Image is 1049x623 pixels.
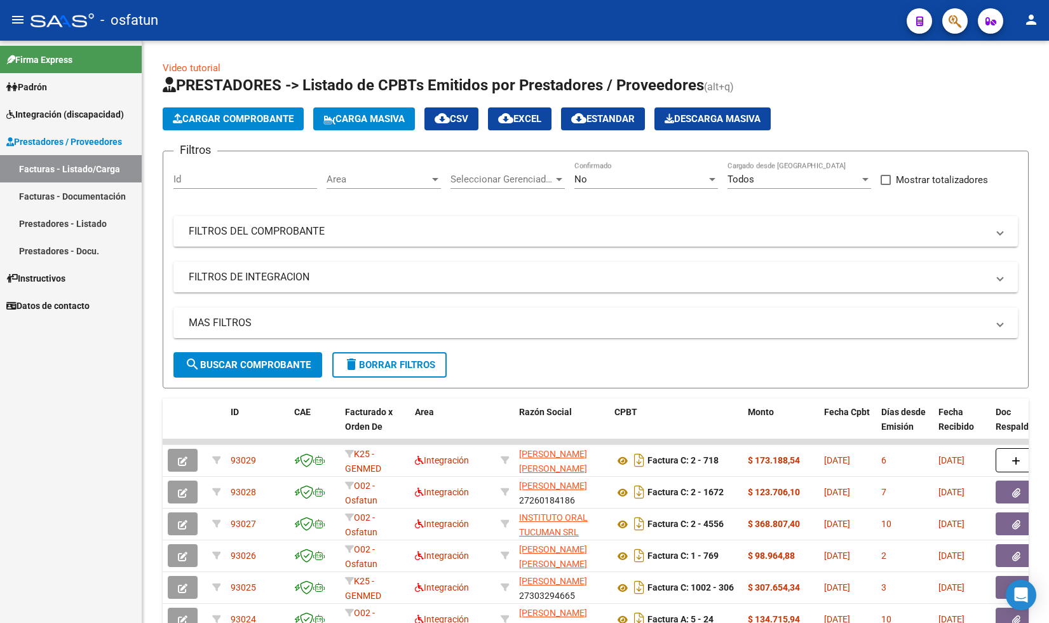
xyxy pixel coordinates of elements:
[824,519,850,529] span: [DATE]
[647,583,734,593] strong: Factura C: 1002 - 306
[424,107,478,130] button: CSV
[824,551,850,561] span: [DATE]
[881,551,886,561] span: 2
[824,455,850,465] span: [DATE]
[824,582,850,592] span: [DATE]
[345,576,381,601] span: K25 - GENMED
[327,174,430,185] span: Area
[631,482,647,502] i: Descargar documento
[743,399,819,455] datatable-header-cell: Monto
[728,174,754,185] span: Todos
[185,359,311,371] span: Buscar Comprobante
[1024,12,1039,27] mat-icon: person
[654,107,771,130] app-download-masive: Descarga masiva de comprobantes (adjuntos)
[498,111,513,126] mat-icon: cloud_download
[163,76,704,94] span: PRESTADORES -> Listado de CPBTs Emitidos por Prestadores / Proveedores
[519,447,604,474] div: 27359392023
[748,519,800,529] strong: $ 368.807,40
[498,113,541,125] span: EXCEL
[313,107,415,130] button: Carga Masiva
[938,487,964,497] span: [DATE]
[231,551,256,561] span: 93026
[654,107,771,130] button: Descarga Masiva
[881,407,926,432] span: Días desde Emisión
[173,141,217,159] h3: Filtros
[345,544,377,584] span: O02 - Osfatun Propio
[435,111,450,126] mat-icon: cloud_download
[647,456,719,466] strong: Factura C: 2 - 718
[6,135,122,149] span: Prestadores / Proveedores
[415,551,469,561] span: Integración
[231,582,256,592] span: 93025
[938,455,964,465] span: [DATE]
[631,577,647,598] i: Descargar documento
[514,399,609,455] datatable-header-cell: Razón Social
[881,519,891,529] span: 10
[345,512,377,552] span: O02 - Osfatun Propio
[519,574,604,601] div: 27303294665
[876,399,933,455] datatable-header-cell: Días desde Emisión
[561,107,645,130] button: Estandar
[173,308,1018,338] mat-expansion-panel-header: MAS FILTROS
[231,519,256,529] span: 93027
[1006,580,1036,610] div: Open Intercom Messenger
[345,449,381,474] span: K25 - GENMED
[100,6,158,34] span: - osfatun
[435,113,468,125] span: CSV
[881,455,886,465] span: 6
[519,542,604,569] div: 27286924471
[704,81,734,93] span: (alt+q)
[231,487,256,497] span: 93028
[173,262,1018,292] mat-expansion-panel-header: FILTROS DE INTEGRACION
[748,487,800,497] strong: $ 123.706,10
[415,487,469,497] span: Integración
[10,12,25,27] mat-icon: menu
[748,551,795,561] strong: $ 98.964,88
[415,455,469,465] span: Integración
[748,582,800,592] strong: $ 307.654,34
[896,172,988,188] span: Mostrar totalizadores
[647,519,724,530] strong: Factura C: 2 - 4556
[415,582,469,592] span: Integración
[519,481,587,491] span: [PERSON_NAME]
[415,407,434,417] span: Area
[173,216,1018,247] mat-expansion-panel-header: FILTROS DEL COMPROBANTE
[189,270,987,284] mat-panel-title: FILTROS DE INTEGRACION
[163,62,220,74] a: Video tutorial
[647,488,724,498] strong: Factura C: 2 - 1672
[189,316,987,330] mat-panel-title: MAS FILTROS
[748,407,774,417] span: Monto
[631,514,647,534] i: Descargar documento
[231,455,256,465] span: 93029
[609,399,743,455] datatable-header-cell: CPBT
[294,407,311,417] span: CAE
[6,53,72,67] span: Firma Express
[933,399,991,455] datatable-header-cell: Fecha Recibido
[881,487,886,497] span: 7
[824,407,870,417] span: Fecha Cpbt
[173,113,294,125] span: Cargar Comprobante
[647,551,719,561] strong: Factura C: 1 - 769
[6,80,47,94] span: Padrón
[6,107,124,121] span: Integración (discapacidad)
[289,399,340,455] datatable-header-cell: CAE
[163,107,304,130] button: Cargar Comprobante
[519,407,572,417] span: Razón Social
[344,359,435,371] span: Borrar Filtros
[519,512,588,537] span: INSTITUTO ORAL TUCUMAN SRL
[344,357,359,372] mat-icon: delete
[571,111,586,126] mat-icon: cloud_download
[574,174,587,185] span: No
[748,455,800,465] strong: $ 173.188,54
[185,357,200,372] mat-icon: search
[345,481,377,520] span: O02 - Osfatun Propio
[519,510,604,537] div: 30611428517
[519,449,587,474] span: [PERSON_NAME] [PERSON_NAME]
[519,479,604,505] div: 27260184186
[323,113,405,125] span: Carga Masiva
[938,582,964,592] span: [DATE]
[410,399,496,455] datatable-header-cell: Area
[231,407,239,417] span: ID
[450,174,553,185] span: Seleccionar Gerenciador
[6,271,65,285] span: Instructivos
